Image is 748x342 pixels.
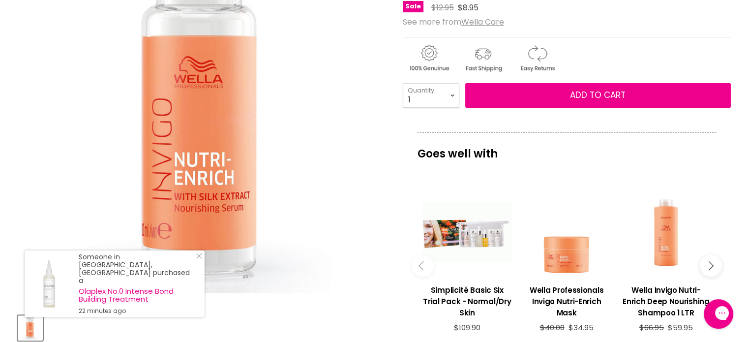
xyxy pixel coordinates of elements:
div: Product thumbnails [16,312,387,341]
a: Close Notification [192,253,202,263]
svg: Close Icon [196,253,202,259]
h3: Wella Invigo Nutri-Enrich Deep Nourishing Shampoo 1 LTR [621,284,711,318]
iframe: Gorgias live chat messenger [699,296,738,332]
img: genuine.gif [403,43,455,73]
a: Visit product page [25,250,74,317]
h3: Simplicité Basic Six Trial Pack - Normal/Dry Skin [422,284,512,318]
a: Olaplex No.0 Intense Bond Building Treatment [79,287,195,303]
span: See more from [403,16,504,28]
small: 22 minutes ago [79,307,195,315]
span: $8.95 [458,2,479,13]
button: Wella Invigo Nutri-Enrich Nourishing Serum - Clearance! [18,315,43,341]
a: Wella Care [461,16,504,28]
select: Quantity [403,83,459,108]
h3: Wella Professionals Invigo Nutri-Enrich Mask [522,284,611,318]
span: $59.95 [668,322,693,333]
img: shipping.gif [457,43,509,73]
a: View product:Wella Invigo Nutri-Enrich Deep Nourishing Shampoo 1 LTR [621,277,711,323]
p: Goes well with [418,132,716,165]
span: $34.95 [568,322,593,333]
span: $12.95 [431,2,454,13]
span: $66.95 [639,322,664,333]
div: Someone in [GEOGRAPHIC_DATA], [GEOGRAPHIC_DATA] purchased a [79,253,195,315]
span: Add to cart [570,89,626,101]
span: $109.90 [454,322,480,333]
span: $40.00 [539,322,564,333]
a: View product:Wella Professionals Invigo Nutri-Enrich Mask [522,277,611,323]
img: Wella Invigo Nutri-Enrich Nourishing Serum - Clearance! [19,316,42,340]
span: Sale [403,1,423,12]
img: returns.gif [511,43,563,73]
button: Add to cart [465,83,731,108]
a: View product:Simplicité Basic Six Trial Pack - Normal/Dry Skin [422,277,512,323]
